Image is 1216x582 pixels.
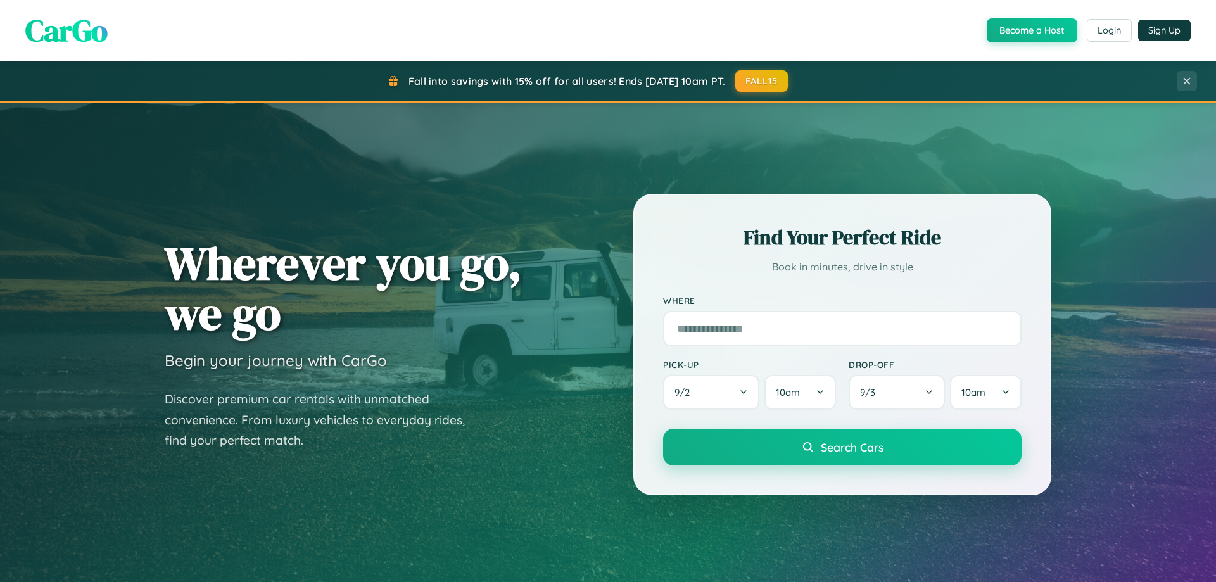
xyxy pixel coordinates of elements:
[860,386,882,398] span: 9 / 3
[764,375,836,410] button: 10am
[821,440,883,454] span: Search Cars
[663,359,836,370] label: Pick-up
[25,9,108,51] span: CarGo
[987,18,1077,42] button: Become a Host
[1138,20,1191,41] button: Sign Up
[735,70,788,92] button: FALL15
[663,295,1022,306] label: Where
[663,375,759,410] button: 9/2
[165,351,387,370] h3: Begin your journey with CarGo
[663,258,1022,276] p: Book in minutes, drive in style
[663,429,1022,465] button: Search Cars
[165,238,522,338] h1: Wherever you go, we go
[961,386,985,398] span: 10am
[776,386,800,398] span: 10am
[1087,19,1132,42] button: Login
[165,389,481,451] p: Discover premium car rentals with unmatched convenience. From luxury vehicles to everyday rides, ...
[663,224,1022,251] h2: Find Your Perfect Ride
[950,375,1022,410] button: 10am
[674,386,696,398] span: 9 / 2
[849,375,945,410] button: 9/3
[849,359,1022,370] label: Drop-off
[408,75,726,87] span: Fall into savings with 15% off for all users! Ends [DATE] 10am PT.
